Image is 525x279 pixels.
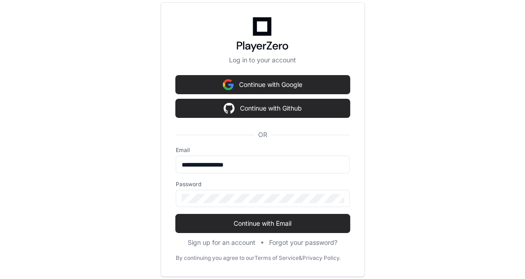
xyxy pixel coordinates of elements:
div: & [299,254,302,262]
img: Sign in with google [223,76,234,94]
img: Sign in with google [224,99,234,117]
div: By continuing you agree to our [176,254,255,262]
a: Terms of Service [255,254,299,262]
label: Password [176,181,350,188]
button: Continue with Github [176,99,350,117]
button: Sign up for an account [188,238,255,247]
p: Log in to your account [176,56,350,65]
button: Continue with Google [176,76,350,94]
span: OR [255,130,271,139]
span: Continue with Email [176,219,350,228]
label: Email [176,147,350,154]
a: Privacy Policy. [302,254,341,262]
button: Continue with Email [176,214,350,233]
button: Forgot your password? [269,238,337,247]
